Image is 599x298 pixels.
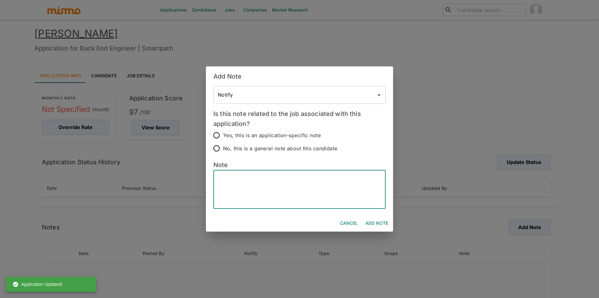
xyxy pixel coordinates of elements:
[223,144,338,153] span: No, this is a general note about this candidate
[206,66,393,86] h2: Add Note
[213,161,228,169] span: Note
[338,218,360,229] button: Cancel
[363,218,391,229] button: Add Note
[213,110,361,127] span: Is this note related to the job associated with this application?
[375,91,383,99] button: Open
[12,279,62,290] div: Application Updated!
[223,131,321,140] span: Yes, this is an application-specific note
